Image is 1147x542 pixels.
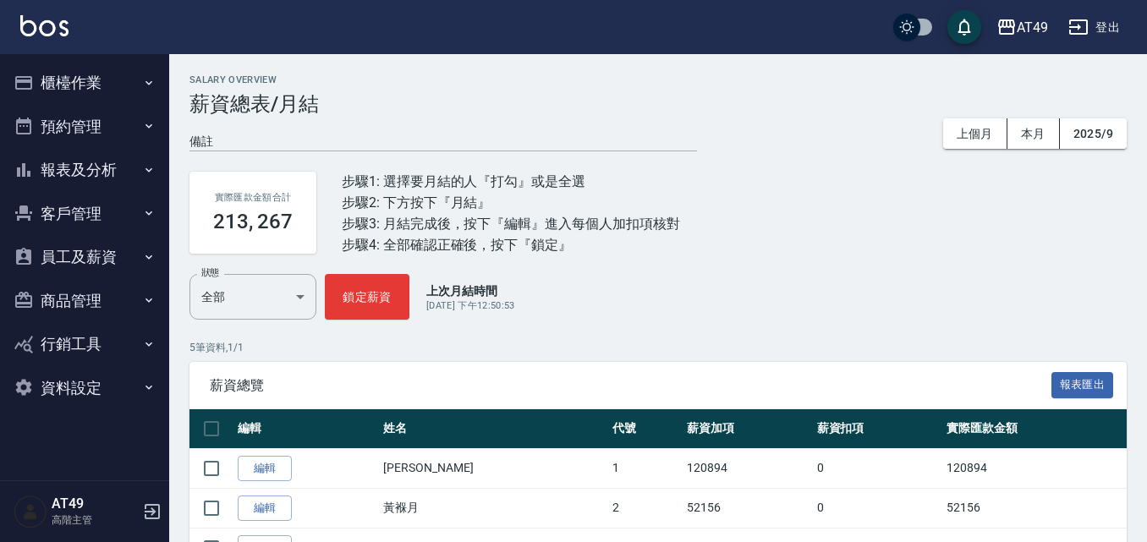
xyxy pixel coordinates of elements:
th: 代號 [608,409,683,449]
td: 黃褓月 [379,488,608,528]
td: 1 [608,448,683,488]
td: 2 [608,488,683,528]
a: 報表匯出 [1051,376,1114,392]
label: 狀態 [201,266,219,279]
div: 步驟2: 下方按下『月結』 [342,192,680,213]
img: Person [14,495,47,528]
h3: 薪資總表/月結 [189,92,1127,116]
p: 高階主管 [52,512,138,528]
td: [PERSON_NAME] [379,448,608,488]
button: 員工及薪資 [7,235,162,279]
div: 步驟4: 全部確認正確後，按下『鎖定』 [342,234,680,255]
td: 120894 [942,448,1127,488]
button: 鎖定薪資 [325,274,409,320]
td: 120894 [683,448,812,488]
button: 商品管理 [7,279,162,323]
h5: AT49 [52,495,138,512]
span: 薪資總覽 [210,377,1051,394]
button: 上個月 [943,118,1007,150]
td: 52156 [942,488,1127,528]
p: 上次月結時間 [426,282,515,299]
button: 報表及分析 [7,148,162,192]
h3: 213, 267 [213,210,294,233]
h2: 實際匯款金額合計 [210,192,296,203]
button: 報表匯出 [1051,372,1114,398]
button: 行銷工具 [7,322,162,366]
th: 薪資扣項 [813,409,942,449]
a: 編輯 [238,456,292,482]
button: 登出 [1062,12,1127,43]
div: 步驟3: 月結完成後，按下『編輯』進入每個人加扣項核對 [342,213,680,234]
td: 0 [813,488,942,528]
button: 預約管理 [7,105,162,149]
td: 0 [813,448,942,488]
button: save [947,10,981,44]
button: 資料設定 [7,366,162,410]
th: 姓名 [379,409,608,449]
p: 5 筆資料, 1 / 1 [189,340,1127,355]
th: 薪資加項 [683,409,812,449]
button: 客戶管理 [7,192,162,236]
div: 步驟1: 選擇要月結的人『打勾』或是全選 [342,171,680,192]
img: Logo [20,15,69,36]
th: 編輯 [233,409,379,449]
td: 52156 [683,488,812,528]
button: 櫃檯作業 [7,61,162,105]
a: 編輯 [238,495,292,522]
span: [DATE] 下午12:50:53 [426,300,515,311]
div: AT49 [1017,17,1048,38]
button: AT49 [990,10,1055,45]
th: 實際匯款金額 [942,409,1127,449]
button: 2025/9 [1060,118,1127,150]
button: 本月 [1007,118,1060,150]
div: 全部 [189,274,316,320]
h2: Salary Overview [189,74,1127,85]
